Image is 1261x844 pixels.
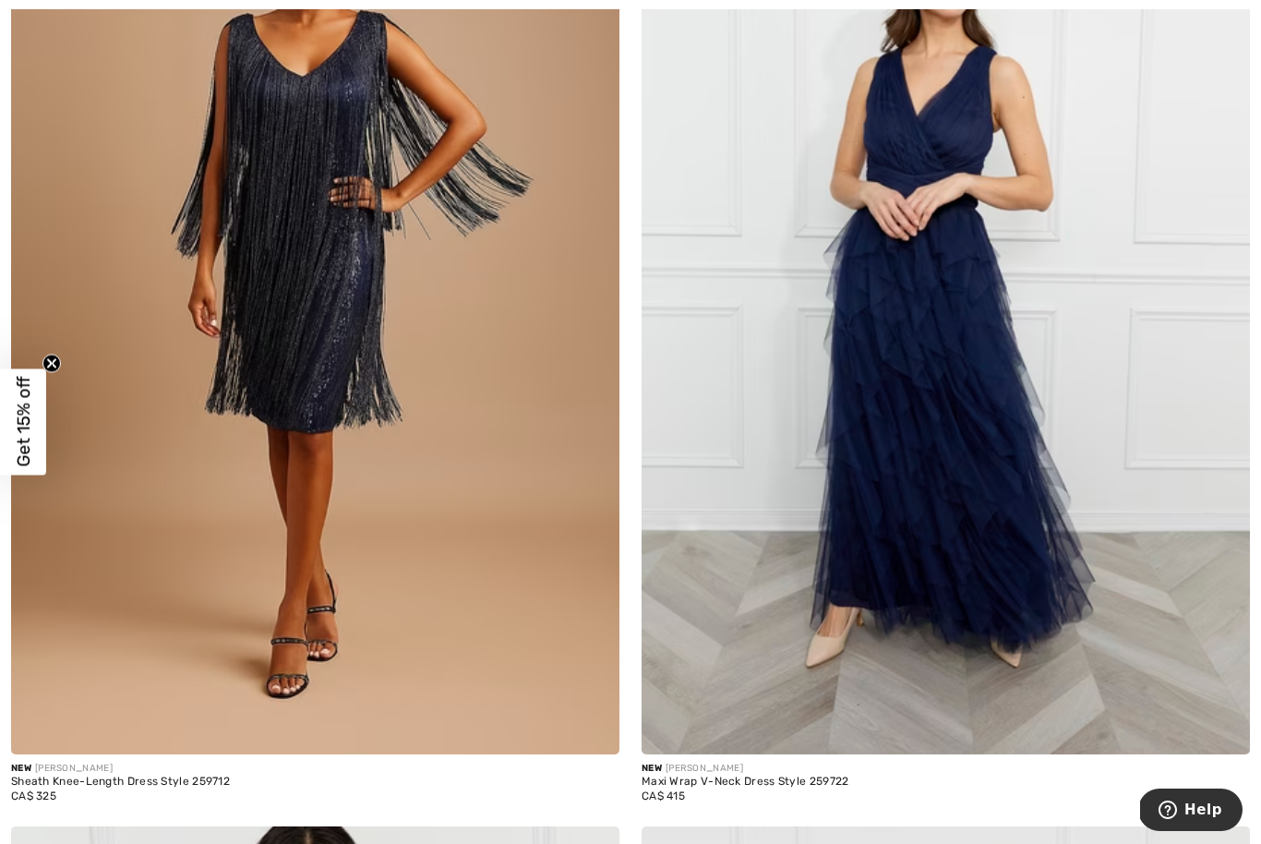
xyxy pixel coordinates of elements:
[11,762,230,776] div: [PERSON_NAME]
[642,762,849,776] div: [PERSON_NAME]
[642,790,685,802] span: CA$ 415
[42,355,61,373] button: Close teaser
[11,790,56,802] span: CA$ 325
[11,763,31,774] span: New
[642,776,849,789] div: Maxi Wrap V-Neck Dress Style 259722
[11,776,230,789] div: Sheath Knee-Length Dress Style 259712
[13,377,34,467] span: Get 15% off
[642,763,662,774] span: New
[1140,789,1243,835] iframe: Opens a widget where you can find more information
